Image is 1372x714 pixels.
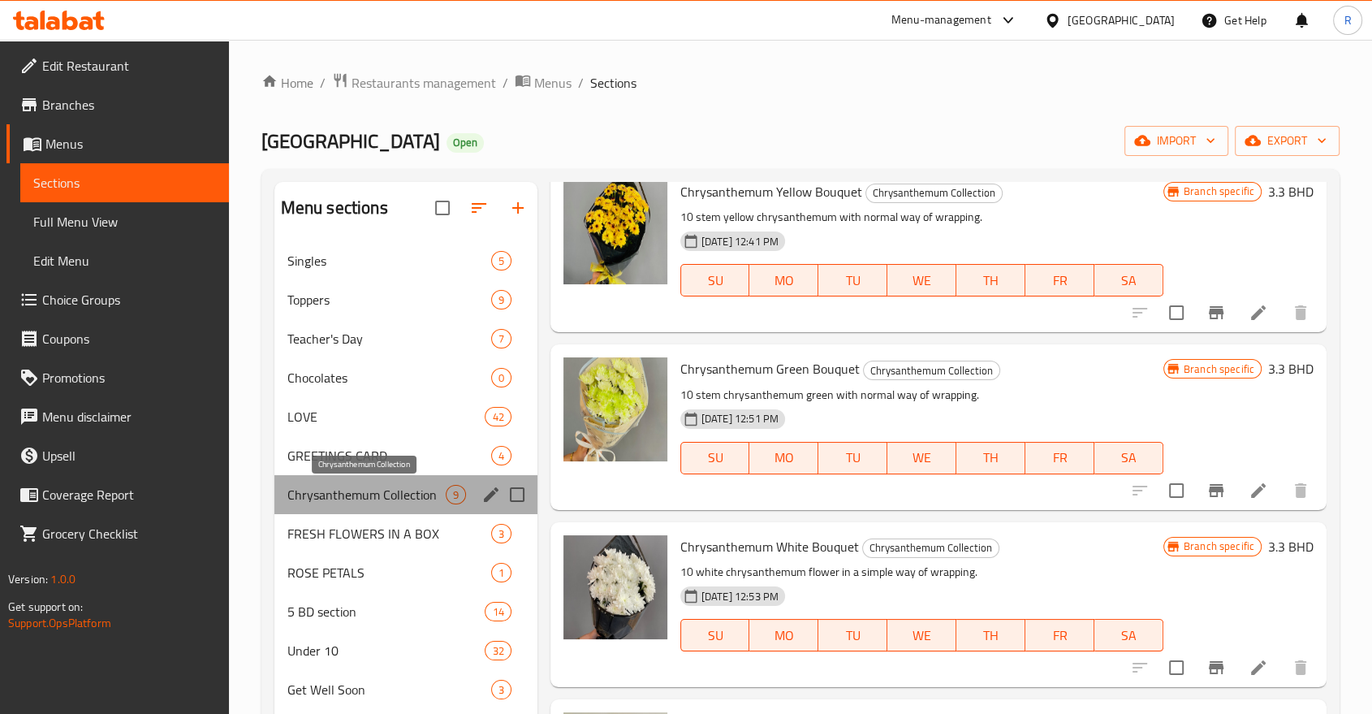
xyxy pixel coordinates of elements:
span: TH [963,269,1019,292]
div: FRESH FLOWERS IN A BOX3 [274,514,537,553]
span: Full Menu View [33,212,216,232]
button: export [1235,126,1340,156]
span: Chrysanthemum Collection [866,184,1002,202]
div: items [491,251,511,270]
button: SU [680,442,750,474]
span: [DATE] 12:51 PM [695,411,785,426]
span: Chrysanthemum Collection [863,539,999,557]
a: Edit menu item [1249,658,1268,677]
a: Promotions [6,358,229,397]
span: MO [756,446,812,470]
div: ROSE PETALS1 [274,553,537,592]
div: Singles [287,251,491,270]
button: TU [818,264,887,296]
button: TH [956,619,1025,651]
button: SA [1094,619,1163,651]
button: WE [887,619,956,651]
button: TH [956,264,1025,296]
div: items [485,602,511,621]
div: Menu-management [891,11,991,30]
div: Chrysanthemum Collection [863,361,1000,380]
span: [DATE] 12:53 PM [695,589,785,604]
span: Choice Groups [42,290,216,309]
button: edit [479,482,503,507]
button: delete [1281,648,1320,687]
span: 1.0.0 [50,569,76,590]
button: delete [1281,471,1320,510]
button: WE [887,264,956,296]
div: Chrysanthemum Collection [865,184,1003,203]
span: Edit Restaurant [42,56,216,76]
span: Chocolates [287,368,491,387]
div: Under 1032 [274,631,537,670]
span: Branch specific [1177,184,1261,199]
span: 4 [492,448,511,464]
a: Choice Groups [6,280,229,319]
div: items [491,524,511,543]
span: SA [1101,269,1157,292]
div: 5 BD section [287,602,485,621]
span: 42 [485,409,510,425]
div: Teacher's Day7 [274,319,537,358]
a: Menus [6,124,229,163]
a: Coverage Report [6,475,229,514]
span: ROSE PETALS [287,563,491,582]
a: Home [261,73,313,93]
button: MO [749,264,818,296]
span: 32 [485,643,510,659]
button: SU [680,619,750,651]
div: Get Well Soon [287,680,491,699]
span: Chrysanthemum White Bouquet [680,534,859,559]
span: TH [963,624,1019,647]
button: SA [1094,264,1163,296]
span: R [1344,11,1351,29]
span: Promotions [42,368,216,387]
nav: breadcrumb [261,72,1340,93]
span: Menu disclaimer [42,407,216,426]
div: Under 10 [287,641,485,660]
li: / [320,73,326,93]
h2: Menu sections [281,196,388,220]
div: LOVE42 [274,397,537,436]
button: Add section [498,188,537,227]
span: TU [825,624,881,647]
div: items [491,329,511,348]
div: Toppers [287,290,491,309]
button: delete [1281,293,1320,332]
span: Grocery Checklist [42,524,216,543]
span: import [1137,131,1215,151]
img: Chrysanthemum Green Bouquet [563,357,667,461]
button: MO [749,619,818,651]
div: FRESH FLOWERS IN A BOX [287,524,491,543]
button: SU [680,264,750,296]
span: 9 [447,487,465,503]
button: WE [887,442,956,474]
button: MO [749,442,818,474]
div: items [491,563,511,582]
a: Restaurants management [332,72,496,93]
span: WE [894,446,950,470]
p: 10 stem yellow chrysanthemum with normal way of wrapping. [680,207,1163,227]
span: Open [447,136,484,149]
span: Sections [33,173,216,193]
span: Sort sections [459,188,498,227]
p: 10 white chrysanthemum flower in a simple way of wrapping. [680,562,1163,582]
span: Menus [534,73,572,93]
span: Branch specific [1177,539,1261,554]
span: [GEOGRAPHIC_DATA] [261,123,440,159]
a: Menus [515,72,572,93]
span: Branches [42,95,216,115]
h6: 3.3 BHD [1268,180,1314,203]
div: items [491,680,511,699]
span: Chrysanthemum Yellow Bouquet [680,180,862,204]
span: Select to update [1159,651,1193,685]
div: items [485,641,511,660]
a: Full Menu View [20,202,229,241]
span: TH [963,446,1019,470]
span: SU [688,269,744,292]
span: [DATE] 12:41 PM [695,234,785,249]
span: 9 [492,292,511,308]
a: Edit Menu [20,241,229,280]
h6: 3.3 BHD [1268,535,1314,558]
div: items [446,485,466,504]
